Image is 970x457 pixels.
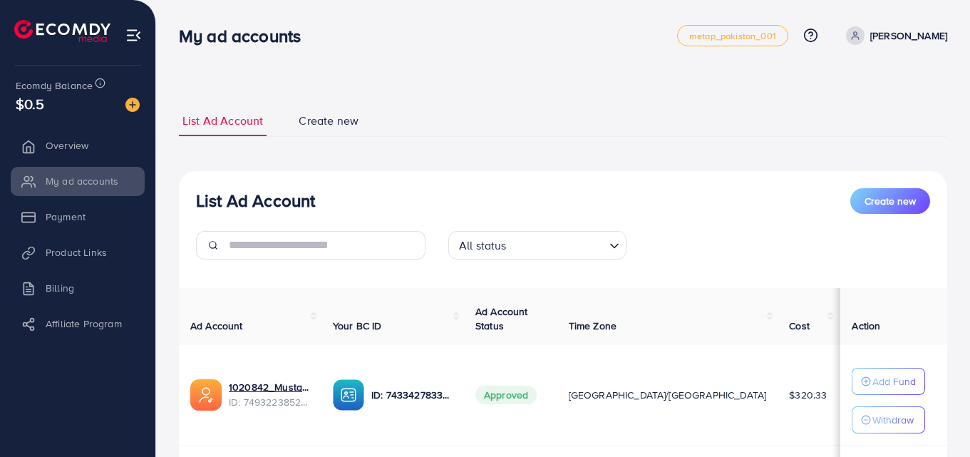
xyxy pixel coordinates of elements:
span: Ad Account Status [475,304,528,333]
span: List Ad Account [182,113,263,129]
input: Search for option [511,232,604,256]
div: Search for option [448,231,626,260]
p: Withdraw [872,411,914,428]
span: metap_pakistan_001 [689,31,776,41]
img: ic-ba-acc.ded83a64.svg [333,379,364,411]
span: [GEOGRAPHIC_DATA]/[GEOGRAPHIC_DATA] [569,388,767,402]
span: Ad Account [190,319,243,333]
img: logo [14,20,110,42]
a: metap_pakistan_001 [677,25,788,46]
span: Create new [299,113,358,129]
img: menu [125,27,142,43]
button: Add Fund [852,368,925,395]
h3: List Ad Account [196,190,315,211]
a: [PERSON_NAME] [840,26,947,45]
button: Withdraw [852,406,925,433]
h3: My ad accounts [179,26,312,46]
p: ID: 7433427833025871873 [371,386,453,404]
span: Cost [789,319,810,333]
span: Action [852,319,880,333]
p: Add Fund [872,373,916,390]
span: Your BC ID [333,319,382,333]
p: [PERSON_NAME] [870,27,947,44]
span: $0.5 [16,93,45,114]
span: Time Zone [569,319,616,333]
span: Create new [865,194,916,208]
a: 1020842_Mustafai New1_1744652139809 [229,380,310,394]
span: ID: 7493223852907200513 [229,395,310,409]
span: $320.33 [789,388,827,402]
img: image [125,98,140,112]
div: <span class='underline'>1020842_Mustafai New1_1744652139809</span></br>7493223852907200513 [229,380,310,409]
span: Ecomdy Balance [16,78,93,93]
span: All status [456,235,510,256]
img: ic-ads-acc.e4c84228.svg [190,379,222,411]
span: Approved [475,386,537,404]
button: Create new [850,188,930,214]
